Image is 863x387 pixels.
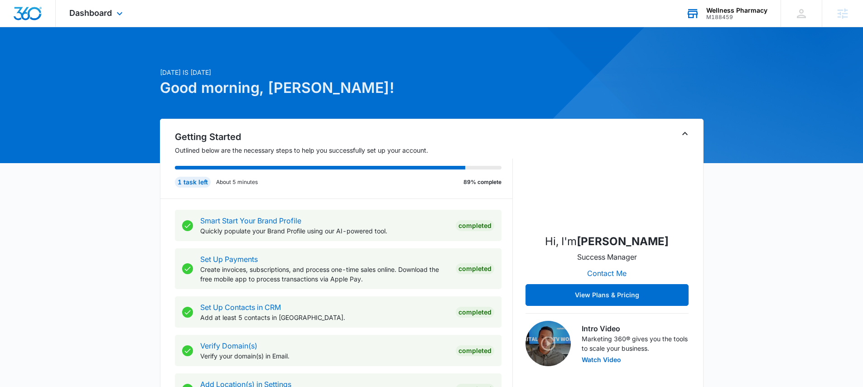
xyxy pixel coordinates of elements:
[69,8,112,18] span: Dashboard
[456,220,494,231] div: Completed
[456,263,494,274] div: Completed
[24,24,100,31] div: Domain: [DOMAIN_NAME]
[14,15,22,22] img: logo_orange.svg
[175,130,513,144] h2: Getting Started
[456,345,494,356] div: Completed
[706,14,767,20] div: account id
[526,284,689,306] button: View Plans & Pricing
[160,77,519,99] h1: Good morning, [PERSON_NAME]!
[200,351,448,361] p: Verify your domain(s) in Email.
[34,53,81,59] div: Domain Overview
[200,265,448,284] p: Create invoices, subscriptions, and process one-time sales online. Download the free mobile app t...
[24,53,32,60] img: tab_domain_overview_orange.svg
[582,357,621,363] button: Watch Video
[90,53,97,60] img: tab_keywords_by_traffic_grey.svg
[200,226,448,236] p: Quickly populate your Brand Profile using our AI-powered tool.
[100,53,153,59] div: Keywords by Traffic
[200,216,301,225] a: Smart Start Your Brand Profile
[200,303,281,312] a: Set Up Contacts in CRM
[216,178,258,186] p: About 5 minutes
[582,334,689,353] p: Marketing 360® gives you the tools to scale your business.
[200,341,257,350] a: Verify Domain(s)
[175,145,513,155] p: Outlined below are the necessary steps to help you successfully set up your account.
[578,262,636,284] button: Contact Me
[545,233,669,250] p: Hi, I'm
[562,135,652,226] img: Alyssa Bauer
[577,252,637,262] p: Success Manager
[25,15,44,22] div: v 4.0.25
[175,177,211,188] div: 1 task left
[463,178,501,186] p: 89% complete
[14,24,22,31] img: website_grey.svg
[526,321,571,366] img: Intro Video
[577,235,669,248] strong: [PERSON_NAME]
[160,68,519,77] p: [DATE] is [DATE]
[706,7,767,14] div: account name
[456,307,494,318] div: Completed
[200,255,258,264] a: Set Up Payments
[200,313,448,322] p: Add at least 5 contacts in [GEOGRAPHIC_DATA].
[680,128,690,139] button: Toggle Collapse
[582,323,689,334] h3: Intro Video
